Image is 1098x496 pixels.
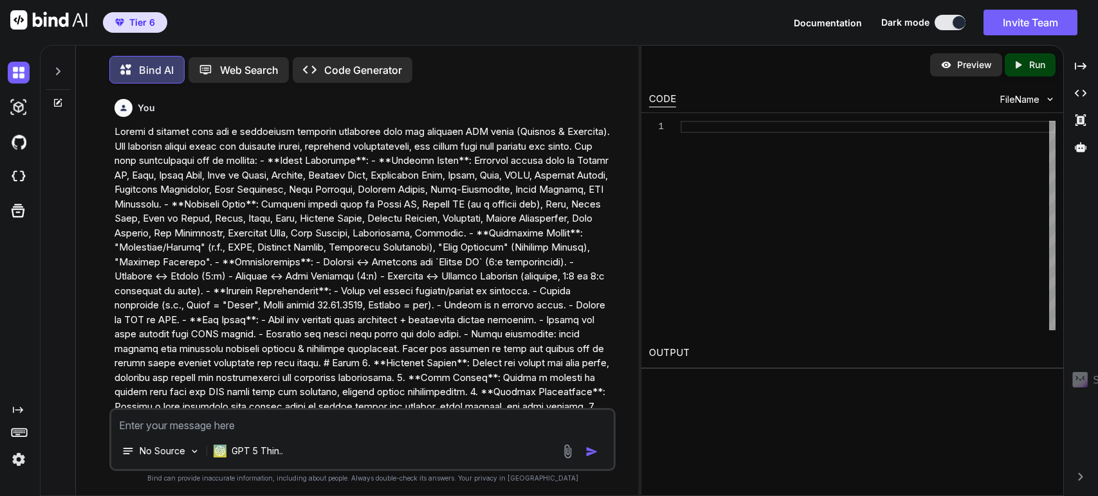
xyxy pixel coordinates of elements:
[8,448,30,470] img: settings
[140,445,185,457] p: No Source
[139,62,174,78] p: Bind AI
[957,58,992,71] p: Preview
[138,102,155,114] h6: You
[214,445,226,457] img: GPT 5 Thinking Medium
[1029,58,1045,71] p: Run
[8,62,30,84] img: darkChat
[220,62,279,78] p: Web Search
[232,445,283,457] p: GPT 5 Thin..
[1000,93,1039,106] span: FileName
[641,338,1063,368] h2: OUTPUT
[1045,94,1056,105] img: chevron down
[794,16,862,30] button: Documentation
[560,444,575,459] img: attachment
[324,62,402,78] p: Code Generator
[649,92,676,107] div: CODE
[129,16,155,29] span: Tier 6
[8,96,30,118] img: darkAi-studio
[585,445,598,458] img: icon
[794,17,862,28] span: Documentation
[8,166,30,188] img: cloudideIcon
[649,121,664,133] div: 1
[10,10,87,30] img: Bind AI
[103,12,167,33] button: premiumTier 6
[109,474,616,483] p: Bind can provide inaccurate information, including about people. Always double-check its answers....
[115,19,124,26] img: premium
[984,10,1077,35] button: Invite Team
[189,446,200,457] img: Pick Models
[940,59,952,71] img: preview
[8,131,30,153] img: githubDark
[881,16,929,29] span: Dark mode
